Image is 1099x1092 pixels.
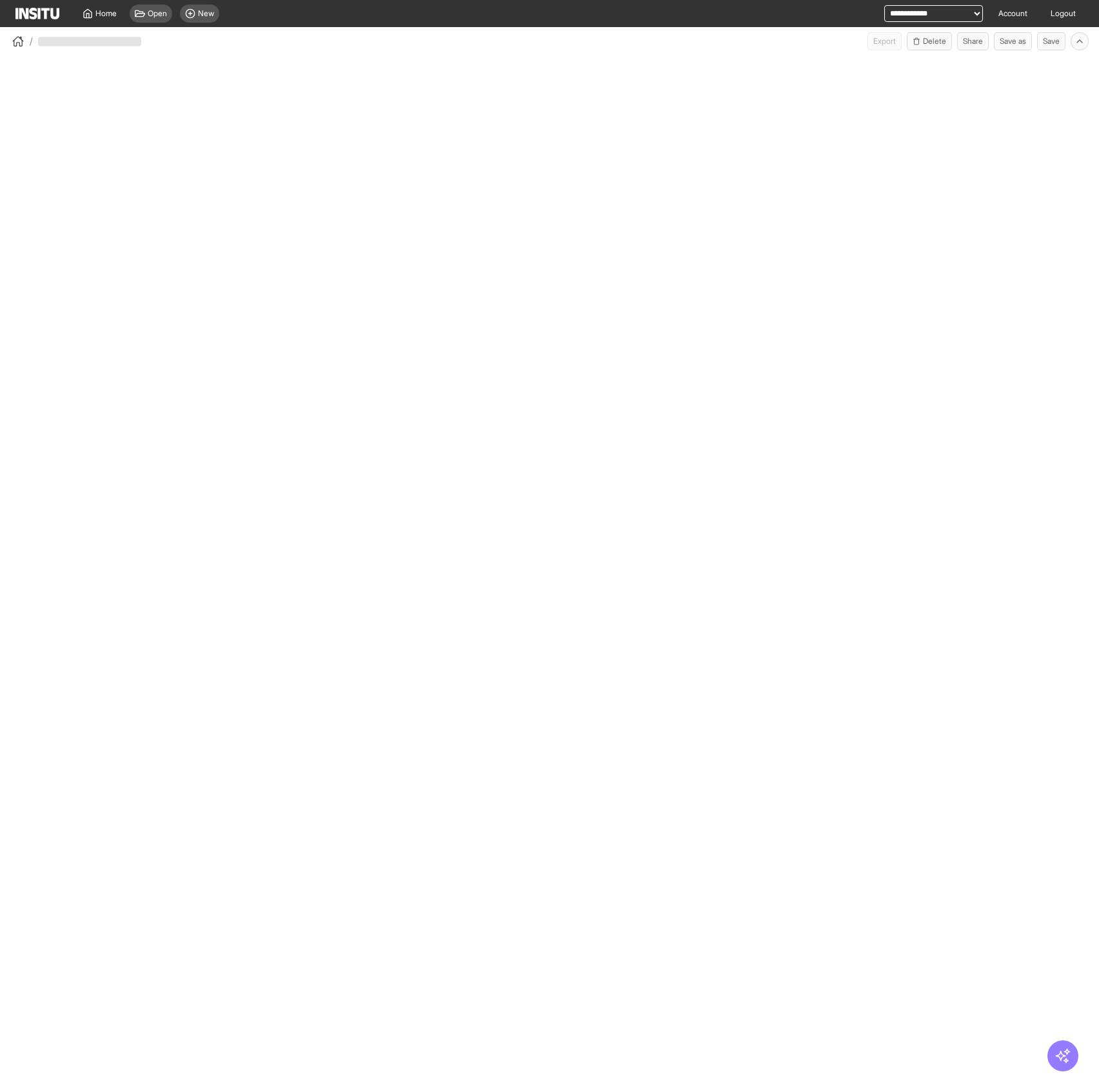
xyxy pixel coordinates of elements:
[30,35,33,48] span: /
[148,8,167,19] span: Open
[867,32,902,50] span: Can currently only export from Insights reports.
[95,8,117,19] span: Home
[957,32,989,50] button: Share
[994,32,1032,50] button: Save as
[15,8,59,19] img: Logo
[907,32,952,50] button: Delete
[1037,32,1065,50] button: Save
[867,32,902,50] button: Export
[198,8,214,19] span: New
[10,34,33,49] button: /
